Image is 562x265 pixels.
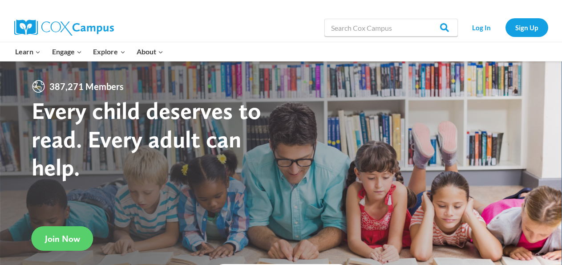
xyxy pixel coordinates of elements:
[137,46,163,57] span: About
[462,18,501,37] a: Log In
[10,42,169,61] nav: Primary Navigation
[32,96,261,181] strong: Every child deserves to read. Every adult can help.
[32,226,93,251] a: Join Now
[93,46,125,57] span: Explore
[462,18,548,37] nav: Secondary Navigation
[15,46,40,57] span: Learn
[45,233,80,244] span: Join Now
[14,20,114,36] img: Cox Campus
[324,19,458,37] input: Search Cox Campus
[505,18,548,37] a: Sign Up
[52,46,82,57] span: Engage
[46,79,127,94] span: 387,271 Members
